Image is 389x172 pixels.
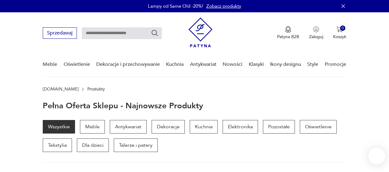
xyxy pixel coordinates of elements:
[249,53,264,76] a: Klasyki
[333,26,346,40] button: 0Koszyk
[87,87,105,92] p: Produkty
[336,26,343,32] img: Ikona koszyka
[277,26,299,40] a: Ikona medaluPatyna B2B
[43,87,79,92] a: [DOMAIN_NAME]
[43,102,203,110] h1: Pełna oferta sklepu - najnowsze produkty
[166,53,184,76] a: Kuchnia
[114,138,158,152] a: Talerze i patery
[190,120,218,134] a: Kuchnia
[263,120,295,134] a: Pozostałe
[110,120,147,134] a: Antykwariat
[43,27,77,39] button: Sprzedawaj
[285,26,291,33] img: Ikona medalu
[333,34,346,40] p: Koszyk
[77,138,109,152] a: Dla dzieci
[325,53,346,76] a: Promocje
[277,26,299,40] button: Patyna B2B
[64,53,90,76] a: Oświetlenie
[223,53,242,76] a: Nowości
[340,26,345,31] div: 0
[189,18,212,47] img: Patyna - sklep z meblami i dekoracjami vintage
[152,120,185,134] a: Dekoracje
[148,3,203,9] p: Lampy od Same Old -20%!
[151,29,158,37] button: Szukaj
[309,26,323,40] button: Zaloguj
[368,147,385,165] iframe: Smartsupp widget button
[223,120,258,134] a: Elektronika
[80,120,105,134] a: Meble
[206,3,241,9] a: Zobacz produkty
[190,53,216,76] a: Antykwariat
[43,31,77,36] a: Sprzedawaj
[43,120,75,134] a: Wszystkie
[43,138,72,152] a: Tekstylia
[43,53,57,76] a: Meble
[313,26,319,32] img: Ikonka użytkownika
[307,53,318,76] a: Style
[270,53,301,76] a: Ikony designu
[300,120,337,134] a: Oświetlenie
[309,34,323,40] p: Zaloguj
[277,34,299,40] p: Patyna B2B
[96,53,160,76] a: Dekoracje i przechowywanie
